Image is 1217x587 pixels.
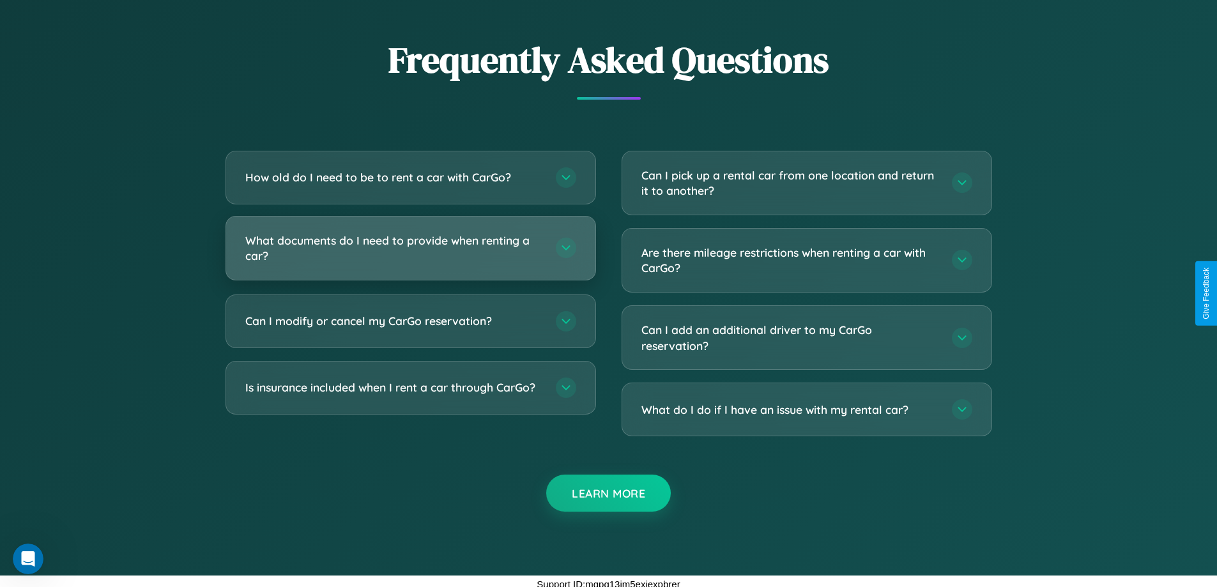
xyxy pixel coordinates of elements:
div: Give Feedback [1202,268,1211,319]
h3: Are there mileage restrictions when renting a car with CarGo? [641,245,939,276]
h3: What documents do I need to provide when renting a car? [245,233,543,264]
h3: Can I modify or cancel my CarGo reservation? [245,313,543,329]
button: Learn More [546,475,671,512]
h2: Frequently Asked Questions [226,35,992,84]
h3: Can I add an additional driver to my CarGo reservation? [641,322,939,353]
h3: Is insurance included when I rent a car through CarGo? [245,379,543,395]
h3: Can I pick up a rental car from one location and return it to another? [641,167,939,199]
h3: How old do I need to be to rent a car with CarGo? [245,169,543,185]
h3: What do I do if I have an issue with my rental car? [641,402,939,418]
iframe: Intercom live chat [13,544,43,574]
